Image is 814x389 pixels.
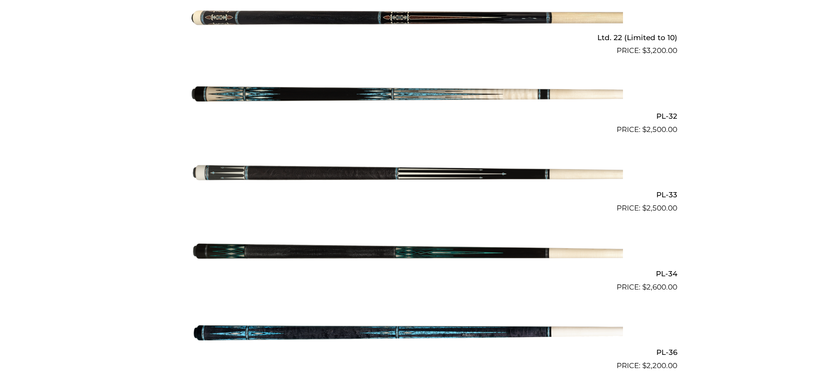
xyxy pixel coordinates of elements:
h2: PL-32 [137,108,677,124]
a: PL-36 $2,200.00 [137,296,677,371]
h2: PL-36 [137,345,677,360]
h2: PL-34 [137,266,677,281]
span: $ [642,125,646,134]
a: PL-32 $2,500.00 [137,60,677,135]
img: PL-32 [191,60,623,132]
img: PL-36 [191,296,623,368]
bdi: 2,200.00 [642,361,677,370]
img: PL-33 [191,139,623,211]
span: $ [642,46,646,55]
span: $ [642,204,646,212]
a: PL-34 $2,600.00 [137,217,677,292]
span: $ [642,361,646,370]
bdi: 2,500.00 [642,204,677,212]
bdi: 2,600.00 [642,283,677,291]
span: $ [642,283,646,291]
bdi: 3,200.00 [642,46,677,55]
h2: Ltd. 22 (Limited to 10) [137,29,677,45]
bdi: 2,500.00 [642,125,677,134]
img: PL-34 [191,217,623,289]
a: PL-33 $2,500.00 [137,139,677,214]
h2: PL-33 [137,187,677,203]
